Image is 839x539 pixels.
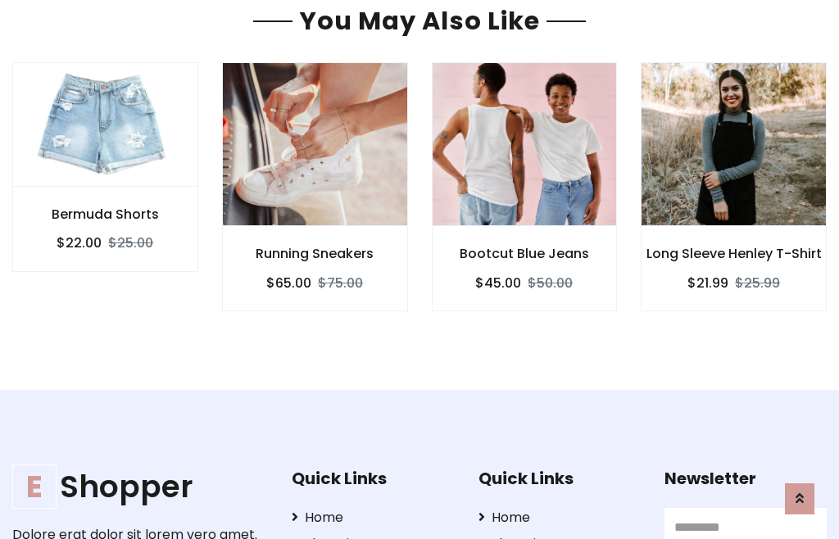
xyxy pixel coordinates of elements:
del: $50.00 [528,274,573,292]
del: $25.99 [735,274,780,292]
del: $75.00 [318,274,363,292]
span: E [12,464,57,509]
del: $25.00 [108,233,153,252]
h5: Newsletter [664,469,827,488]
h6: $65.00 [266,275,311,291]
h5: Quick Links [292,469,454,488]
a: Home [478,508,641,528]
h6: Running Sneakers [223,246,407,261]
h6: Bermuda Shorts [13,206,197,222]
a: Bermuda Shorts $22.00$25.00 [12,62,198,271]
h6: $22.00 [57,235,102,251]
h5: Quick Links [478,469,641,488]
h6: Bootcut Blue Jeans [433,246,617,261]
a: EShopper [12,469,266,505]
h1: Shopper [12,469,266,505]
span: You May Also Like [293,3,546,38]
h6: $21.99 [687,275,728,291]
a: Home [292,508,454,528]
a: Bootcut Blue Jeans $45.00$50.00 [432,62,618,310]
h6: $45.00 [475,275,521,291]
h6: Long Sleeve Henley T-Shirt [642,246,826,261]
a: Running Sneakers $65.00$75.00 [222,62,408,310]
a: Long Sleeve Henley T-Shirt $21.99$25.99 [641,62,827,310]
